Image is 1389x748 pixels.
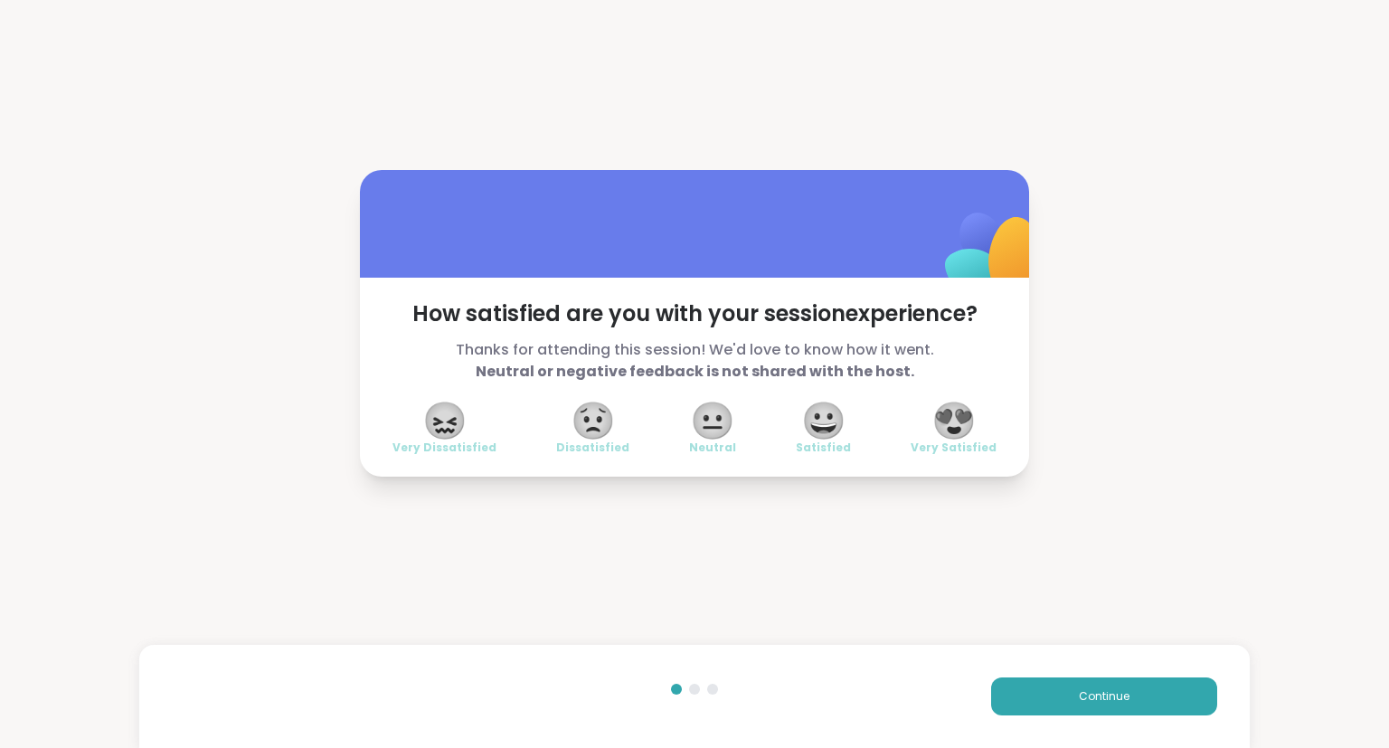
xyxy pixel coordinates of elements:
span: 😐 [690,404,735,437]
img: ShareWell Logomark [902,166,1082,346]
button: Continue [991,677,1217,715]
span: Very Dissatisfied [392,440,496,455]
span: 😟 [571,404,616,437]
span: Continue [1079,688,1129,705]
span: Very Satisfied [911,440,997,455]
span: Neutral [689,440,736,455]
span: 😖 [422,404,468,437]
span: 😍 [931,404,977,437]
span: Satisfied [796,440,851,455]
b: Neutral or negative feedback is not shared with the host. [476,361,914,382]
span: Thanks for attending this session! We'd love to know how it went. [392,339,997,383]
span: Dissatisfied [556,440,629,455]
span: 😀 [801,404,846,437]
span: How satisfied are you with your session experience? [392,299,997,328]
